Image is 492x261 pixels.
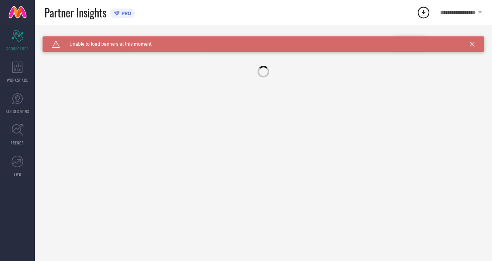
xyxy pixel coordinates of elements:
span: Partner Insights [44,5,106,21]
span: Unable to load banners at this moment [60,41,152,47]
div: Open download list [417,5,430,19]
span: PRO [120,10,131,16]
span: SUGGESTIONS [6,108,29,114]
span: WORKSPACE [7,77,28,83]
div: Brand [43,36,120,42]
span: FWD [14,171,21,177]
span: TRENDS [11,140,24,146]
span: SCORECARDS [6,46,29,52]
